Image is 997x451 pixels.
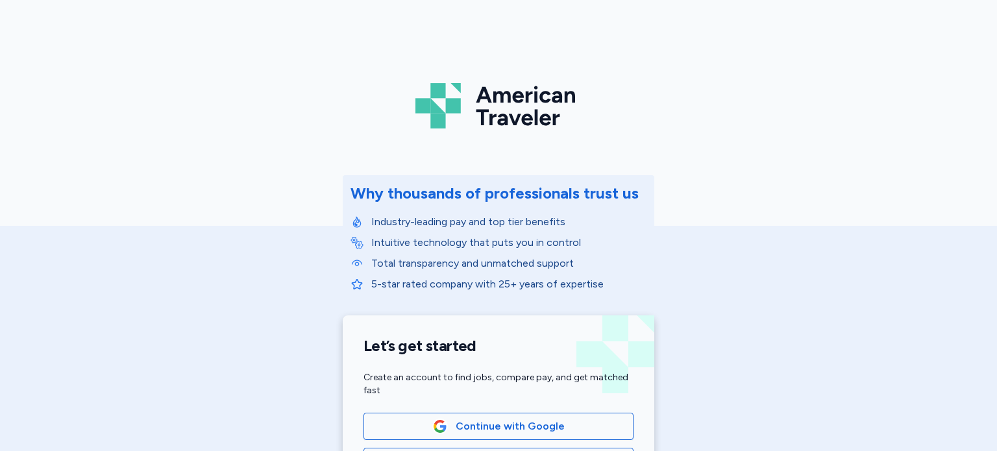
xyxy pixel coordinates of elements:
[415,78,582,134] img: Logo
[371,214,646,230] p: Industry-leading pay and top tier benefits
[371,256,646,271] p: Total transparency and unmatched support
[363,413,634,440] button: Google LogoContinue with Google
[456,419,565,434] span: Continue with Google
[371,276,646,292] p: 5-star rated company with 25+ years of expertise
[371,235,646,250] p: Intuitive technology that puts you in control
[363,336,634,356] h1: Let’s get started
[433,419,447,433] img: Google Logo
[363,371,634,397] div: Create an account to find jobs, compare pay, and get matched fast
[351,183,639,204] div: Why thousands of professionals trust us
